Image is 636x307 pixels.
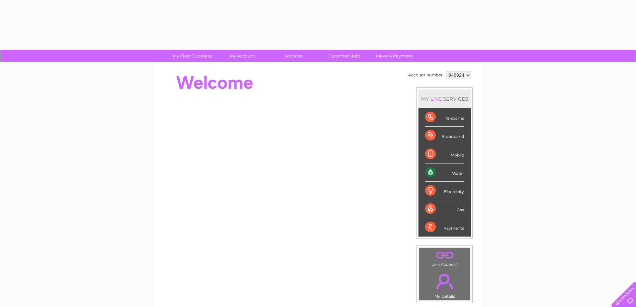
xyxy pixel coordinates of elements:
[165,50,220,62] a: My Clear Business
[367,50,422,62] a: Make A Payment
[266,50,321,62] a: Services
[419,268,470,301] td: My Details
[425,218,464,236] div: Payments
[425,145,464,163] div: Mobile
[425,182,464,200] div: Electricity
[425,127,464,145] div: Broadband
[316,50,371,62] a: Customer Help
[421,250,468,261] a: .
[421,270,468,293] a: .
[419,248,470,268] td: Link Account
[215,50,270,62] a: My Account
[425,163,464,182] div: Water
[429,96,443,102] div: LIVE
[406,69,444,81] td: Account number
[418,89,471,108] div: MY SERVICES
[425,200,464,218] div: Gas
[425,108,464,127] div: Telecoms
